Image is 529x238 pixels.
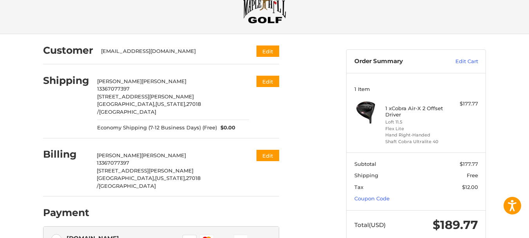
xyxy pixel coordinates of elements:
[97,167,193,174] span: [STREET_ADDRESS][PERSON_NAME]
[97,124,217,132] span: Economy Shipping (7-12 Business Days) (Free)
[43,44,93,56] h2: Customer
[354,86,478,92] h3: 1 Item
[155,175,186,181] span: [US_STATE],
[460,161,478,167] span: $177.77
[385,105,445,118] h4: 1 x Cobra Air-X 2 Offset Driver
[354,184,363,190] span: Tax
[97,152,141,158] span: [PERSON_NAME]
[142,78,186,84] span: [PERSON_NAME]
[385,125,445,132] li: Flex Lite
[97,101,201,115] span: 27018 /
[43,74,89,87] h2: Shipping
[385,138,445,145] li: Shaft Cobra Ultralite 40
[99,109,156,115] span: [GEOGRAPHIC_DATA]
[97,101,155,107] span: [GEOGRAPHIC_DATA],
[447,100,478,108] div: $177.77
[439,58,478,65] a: Edit Cart
[354,58,439,65] h3: Order Summary
[97,175,200,189] span: 27018 /
[467,172,478,178] span: Free
[97,85,130,92] span: 13367077397
[256,150,279,161] button: Edit
[43,207,89,219] h2: Payment
[101,47,242,55] div: [EMAIL_ADDRESS][DOMAIN_NAME]
[256,45,279,57] button: Edit
[99,183,156,189] span: [GEOGRAPHIC_DATA]
[433,218,478,232] span: $189.77
[354,221,386,229] span: Total (USD)
[155,101,186,107] span: [US_STATE],
[97,175,155,181] span: [GEOGRAPHIC_DATA],
[385,132,445,138] li: Hand Right-Handed
[97,93,194,100] span: [STREET_ADDRESS][PERSON_NAME]
[97,160,129,166] span: 13367077397
[354,161,376,167] span: Subtotal
[256,76,279,87] button: Edit
[141,152,186,158] span: [PERSON_NAME]
[43,148,89,160] h2: Billing
[97,78,142,84] span: [PERSON_NAME]
[217,124,236,132] span: $0.00
[462,184,478,190] span: $12.00
[354,195,390,202] a: Coupon Code
[354,172,378,178] span: Shipping
[385,119,445,125] li: Loft 11.5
